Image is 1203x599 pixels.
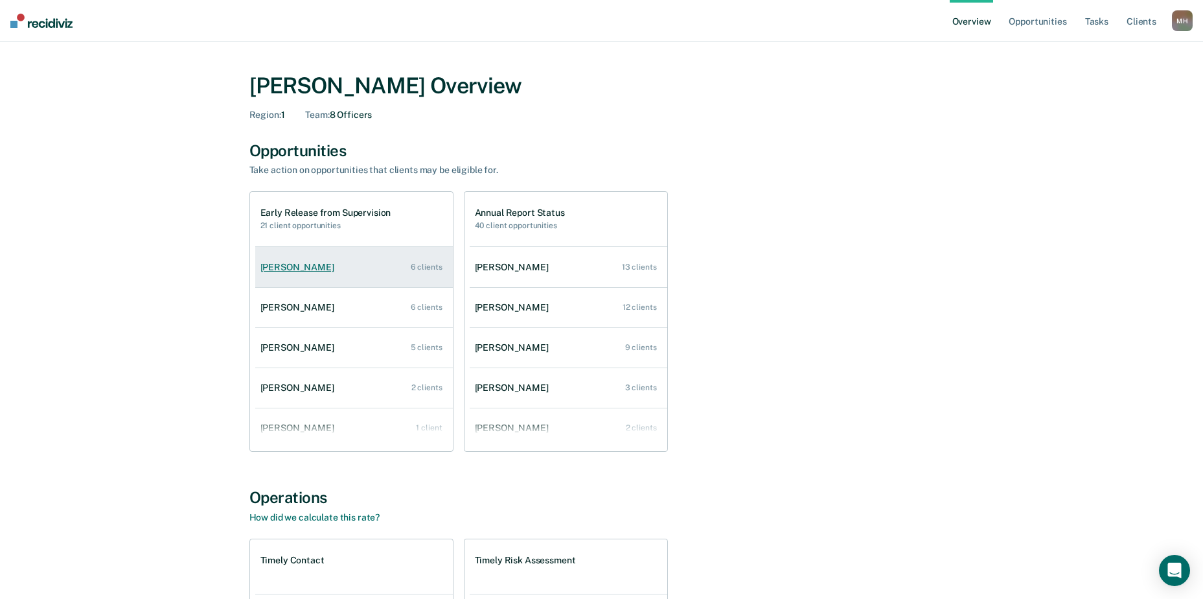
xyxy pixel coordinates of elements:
a: [PERSON_NAME] 2 clients [470,410,667,447]
a: [PERSON_NAME] 6 clients [255,249,453,286]
div: [PERSON_NAME] [260,262,339,273]
a: [PERSON_NAME] 5 clients [255,329,453,366]
div: 5 clients [411,343,442,352]
img: Recidiviz [10,14,73,28]
div: 6 clients [411,303,442,312]
div: Operations [249,488,954,507]
a: [PERSON_NAME] 3 clients [470,370,667,406]
div: Opportunities [249,141,954,160]
div: [PERSON_NAME] [260,382,339,393]
div: 13 clients [622,263,657,272]
a: [PERSON_NAME] 13 clients [470,249,667,286]
div: M H [1172,10,1193,31]
div: [PERSON_NAME] [475,262,554,273]
div: [PERSON_NAME] [475,342,554,353]
div: 3 clients [625,383,657,392]
div: [PERSON_NAME] [260,423,339,434]
div: Take action on opportunities that clients may be eligible for. [249,165,703,176]
div: 12 clients [623,303,657,312]
a: [PERSON_NAME] 1 client [255,410,453,447]
div: 8 Officers [305,110,372,121]
div: 1 client [416,423,442,432]
a: [PERSON_NAME] 2 clients [255,370,453,406]
div: [PERSON_NAME] [475,423,554,434]
h1: Early Release from Supervision [260,207,391,218]
div: 2 clients [626,423,657,432]
a: [PERSON_NAME] 9 clients [470,329,667,366]
button: MH [1172,10,1193,31]
span: Region : [249,110,281,120]
div: [PERSON_NAME] [260,342,339,353]
h2: 21 client opportunities [260,221,391,230]
div: 1 [249,110,285,121]
span: Team : [305,110,329,120]
h1: Timely Risk Assessment [475,555,576,566]
h1: Timely Contact [260,555,325,566]
a: How did we calculate this rate? [249,512,380,523]
a: [PERSON_NAME] 12 clients [470,289,667,326]
div: [PERSON_NAME] [475,382,554,393]
div: 2 clients [411,383,442,392]
div: Open Intercom Messenger [1159,555,1190,586]
div: 6 clients [411,263,442,272]
div: [PERSON_NAME] Overview [249,73,954,99]
div: 9 clients [625,343,657,352]
a: [PERSON_NAME] 6 clients [255,289,453,326]
h1: Annual Report Status [475,207,565,218]
h2: 40 client opportunities [475,221,565,230]
div: [PERSON_NAME] [475,302,554,313]
div: [PERSON_NAME] [260,302,339,313]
